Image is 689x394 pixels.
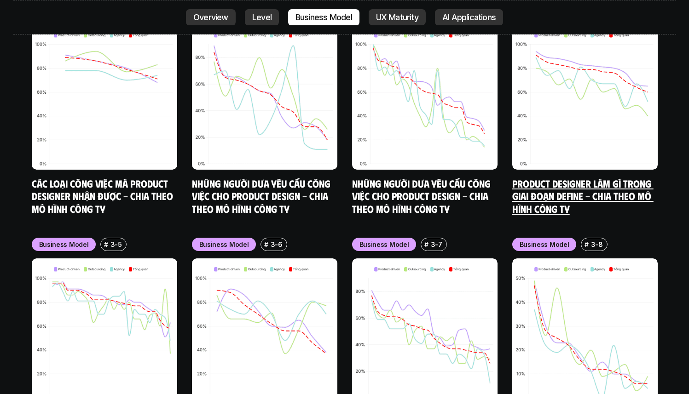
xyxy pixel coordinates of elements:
[442,13,496,22] p: AI Applications
[585,241,589,248] h6: #
[245,9,279,26] a: Level
[352,177,493,215] a: Những người đưa yêu cầu công việc cho Product Design - Chia theo mô hình công ty
[192,177,333,215] a: Những người đưa yêu cầu công việc cho Product Design - Chia theo mô hình công ty
[104,241,108,248] h6: #
[39,240,89,249] p: Business Model
[110,240,122,249] p: 3-5
[369,9,426,26] a: UX Maturity
[252,13,272,22] p: Level
[193,13,228,22] p: Overview
[512,177,654,215] a: Product Designer làm gì trong giai đoạn Define - Chia theo mô hình công ty
[435,9,503,26] a: AI Applications
[520,240,569,249] p: Business Model
[359,240,409,249] p: Business Model
[431,240,442,249] p: 3-7
[288,9,359,26] a: Business Model
[199,240,249,249] p: Business Model
[295,13,352,22] p: Business Model
[271,240,283,249] p: 3-6
[186,9,236,26] a: Overview
[32,177,175,215] a: Các loại công việc mà Product Designer nhận được - Chia theo mô hình công ty
[424,241,428,248] h6: #
[591,240,603,249] p: 3-8
[376,13,418,22] p: UX Maturity
[264,241,268,248] h6: #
